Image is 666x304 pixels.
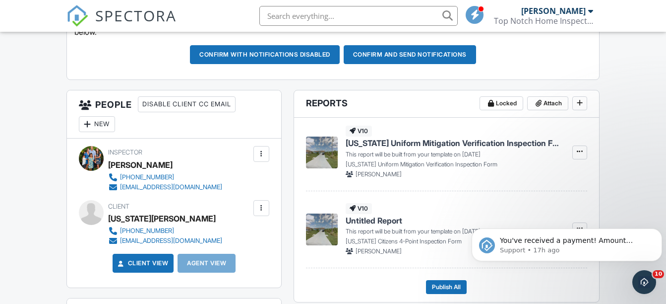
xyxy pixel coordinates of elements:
div: [PHONE_NUMBER] [120,227,174,235]
span: SPECTORA [95,5,177,26]
button: Confirm with notifications disabled [190,45,340,64]
span: You've received a payment! Amount $125.00 Fee $3.74 Net $121.26 Transaction # pi_3SC5SOK7snlDGpRF... [32,29,178,136]
span: 10 [653,270,664,278]
div: Top Notch Home Inspection Services [494,16,593,26]
div: [US_STATE][PERSON_NAME] [108,211,216,226]
a: [PHONE_NUMBER] [108,172,222,182]
div: New [79,116,115,132]
div: [EMAIL_ADDRESS][DOMAIN_NAME] [120,183,222,191]
iframe: Intercom live chat [632,270,656,294]
div: Disable Client CC Email [138,96,236,112]
div: [PERSON_NAME] [521,6,586,16]
iframe: Intercom notifications message [468,208,666,277]
p: Message from Support, sent 17h ago [32,38,182,47]
a: Client View [116,258,169,268]
h3: People [67,90,281,139]
span: Client [108,203,129,210]
img: The Best Home Inspection Software - Spectora [66,5,88,27]
button: Confirm and send notifications [344,45,476,64]
a: [PHONE_NUMBER] [108,226,222,236]
a: [EMAIL_ADDRESS][DOMAIN_NAME] [108,236,222,246]
input: Search everything... [259,6,458,26]
div: [EMAIL_ADDRESS][DOMAIN_NAME] [120,237,222,245]
span: Inspector [108,149,142,156]
a: SPECTORA [66,13,177,34]
a: [EMAIL_ADDRESS][DOMAIN_NAME] [108,182,222,192]
div: [PERSON_NAME] [108,157,173,172]
div: [PHONE_NUMBER] [120,173,174,181]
